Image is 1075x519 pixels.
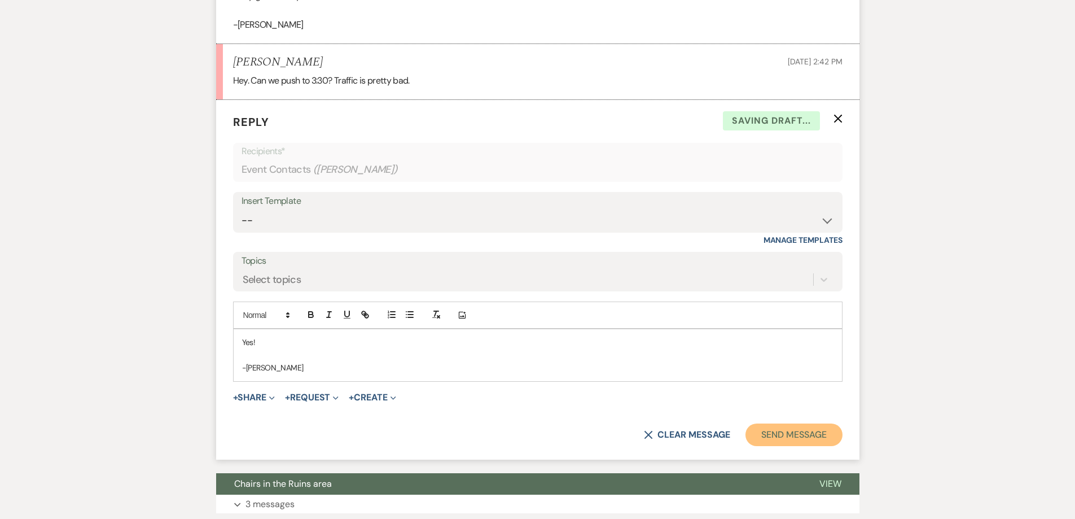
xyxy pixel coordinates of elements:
[764,235,843,245] a: Manage Templates
[245,497,295,512] p: 3 messages
[242,159,834,181] div: Event Contacts
[233,73,843,88] div: Hey. Can we push to 3:30? Traffic is pretty bad.
[233,18,843,32] p: -[PERSON_NAME]
[819,478,841,490] span: View
[243,272,301,287] div: Select topics
[349,393,396,402] button: Create
[788,56,842,67] span: [DATE] 2:42 PM
[233,393,275,402] button: Share
[285,393,339,402] button: Request
[242,193,834,210] div: Insert Template
[349,393,354,402] span: +
[313,162,398,177] span: ( [PERSON_NAME] )
[242,144,834,159] p: Recipients*
[233,55,323,69] h5: [PERSON_NAME]
[242,253,834,269] label: Topics
[801,473,859,495] button: View
[285,393,290,402] span: +
[242,361,833,374] p: -[PERSON_NAME]
[644,430,730,439] button: Clear message
[233,393,238,402] span: +
[234,478,332,490] span: Chairs in the Ruins area
[242,336,833,348] p: Yes!
[723,111,820,130] span: Saving draft...
[216,495,859,514] button: 3 messages
[233,115,269,129] span: Reply
[745,424,842,446] button: Send Message
[216,473,801,495] button: Chairs in the Ruins area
